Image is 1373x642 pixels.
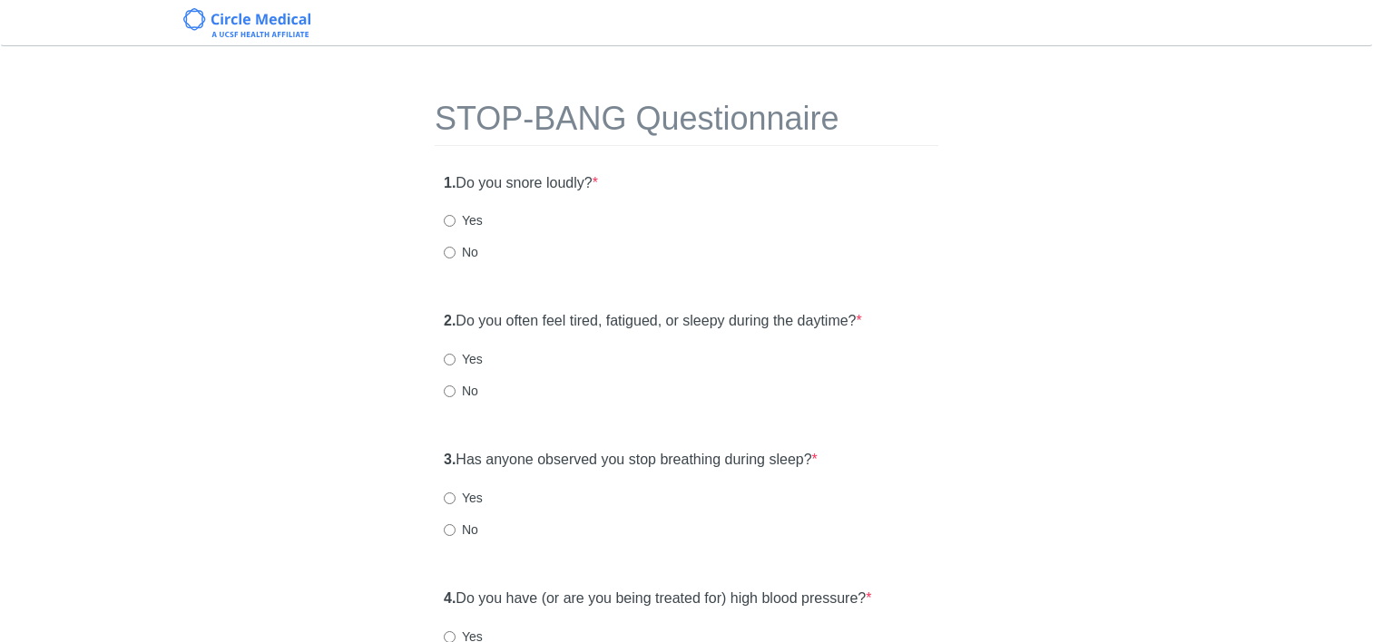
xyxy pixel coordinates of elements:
[444,452,456,467] strong: 3.
[444,382,478,400] label: No
[444,350,483,368] label: Yes
[444,311,862,332] label: Do you often feel tired, fatigued, or sleepy during the daytime?
[444,243,478,261] label: No
[444,354,456,365] input: Yes
[444,247,456,258] input: No
[444,588,871,609] label: Do you have (or are you being treated for) high blood pressure?
[444,175,456,190] strong: 1.
[444,489,483,507] label: Yes
[444,524,456,536] input: No
[444,313,456,328] strong: 2.
[444,492,456,504] input: Yes
[444,385,456,397] input: No
[444,215,456,227] input: Yes
[444,590,456,606] strong: 4.
[444,211,483,229] label: Yes
[444,173,598,194] label: Do you snore loudly?
[183,8,311,37] img: Circle Medical Logo
[444,450,818,471] label: Has anyone observed you stop breathing during sleep?
[435,101,938,146] h1: STOP-BANG Questionnaire
[444,520,478,539] label: No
